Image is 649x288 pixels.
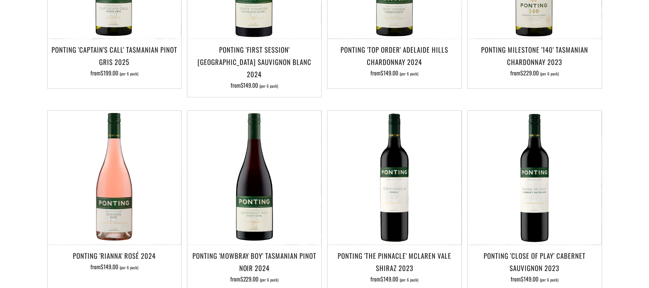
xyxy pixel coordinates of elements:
[370,275,418,283] span: from
[241,81,258,90] span: $149.00
[331,249,458,274] h3: Ponting 'The Pinnacle' McLaren Vale Shiraz 2023
[471,43,598,68] h3: Ponting Milestone '140' Tasmanian Chardonnay 2023
[540,72,559,76] span: (per 6 pack)
[400,72,418,76] span: (per 6 pack)
[260,84,279,88] span: (per 6 pack)
[540,278,559,282] span: (per 6 pack)
[328,249,462,285] a: Ponting 'The Pinnacle' McLaren Vale Shiraz 2023 from$149.00 (per 6 pack)
[468,249,602,285] a: Ponting 'Close of Play' Cabernet Sauvignon 2023 from$149.00 (per 6 pack)
[240,275,259,283] span: $229.00
[521,275,538,283] span: $149.00
[381,275,398,283] span: $149.00
[187,43,321,88] a: Ponting 'First Session' [GEOGRAPHIC_DATA] Sauvignon Blanc 2024 from$149.00 (per 6 pack)
[187,249,321,285] a: Ponting 'Mowbray Boy' Tasmanian Pinot Noir 2024 from$229.00 (per 6 pack)
[331,43,458,68] h3: Ponting 'Top Order' Adelaide Hills Chardonnay 2024
[230,275,279,283] span: from
[231,81,279,90] span: from
[370,69,418,77] span: from
[48,43,182,79] a: Ponting 'Captain's Call' Tasmanian Pinot Gris 2025 from$199.00 (per 6 pack)
[400,278,418,282] span: (per 6 pack)
[51,249,178,262] h3: Ponting 'Rianna' Rosé 2024
[260,278,279,282] span: (per 6 pack)
[468,43,602,79] a: Ponting Milestone '140' Tasmanian Chardonnay 2023 from$229.00 (per 6 pack)
[101,69,118,77] span: $199.00
[511,275,559,283] span: from
[90,262,138,271] span: from
[510,69,559,77] span: from
[191,249,318,274] h3: Ponting 'Mowbray Boy' Tasmanian Pinot Noir 2024
[120,72,138,76] span: (per 6 pack)
[120,266,138,270] span: (per 6 pack)
[328,43,462,79] a: Ponting 'Top Order' Adelaide Hills Chardonnay 2024 from$149.00 (per 6 pack)
[90,69,138,77] span: from
[101,262,118,271] span: $149.00
[520,69,539,77] span: $229.00
[48,249,182,285] a: Ponting 'Rianna' Rosé 2024 from$149.00 (per 6 pack)
[471,249,598,274] h3: Ponting 'Close of Play' Cabernet Sauvignon 2023
[51,43,178,68] h3: Ponting 'Captain's Call' Tasmanian Pinot Gris 2025
[191,43,318,80] h3: Ponting 'First Session' [GEOGRAPHIC_DATA] Sauvignon Blanc 2024
[381,69,398,77] span: $149.00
